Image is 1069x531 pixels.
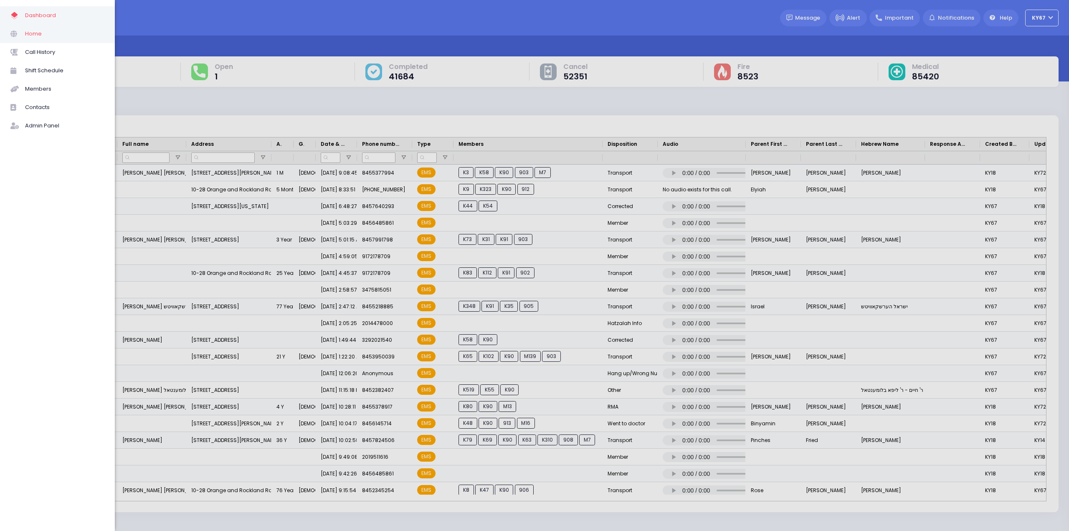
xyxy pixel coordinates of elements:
[25,102,104,113] span: Contacts
[25,28,104,39] span: Home
[25,47,104,58] span: Call History
[25,65,104,76] span: Shift Schedule
[25,120,104,131] span: Admin Panel
[25,84,104,94] span: Members
[25,10,104,21] span: Dashboard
